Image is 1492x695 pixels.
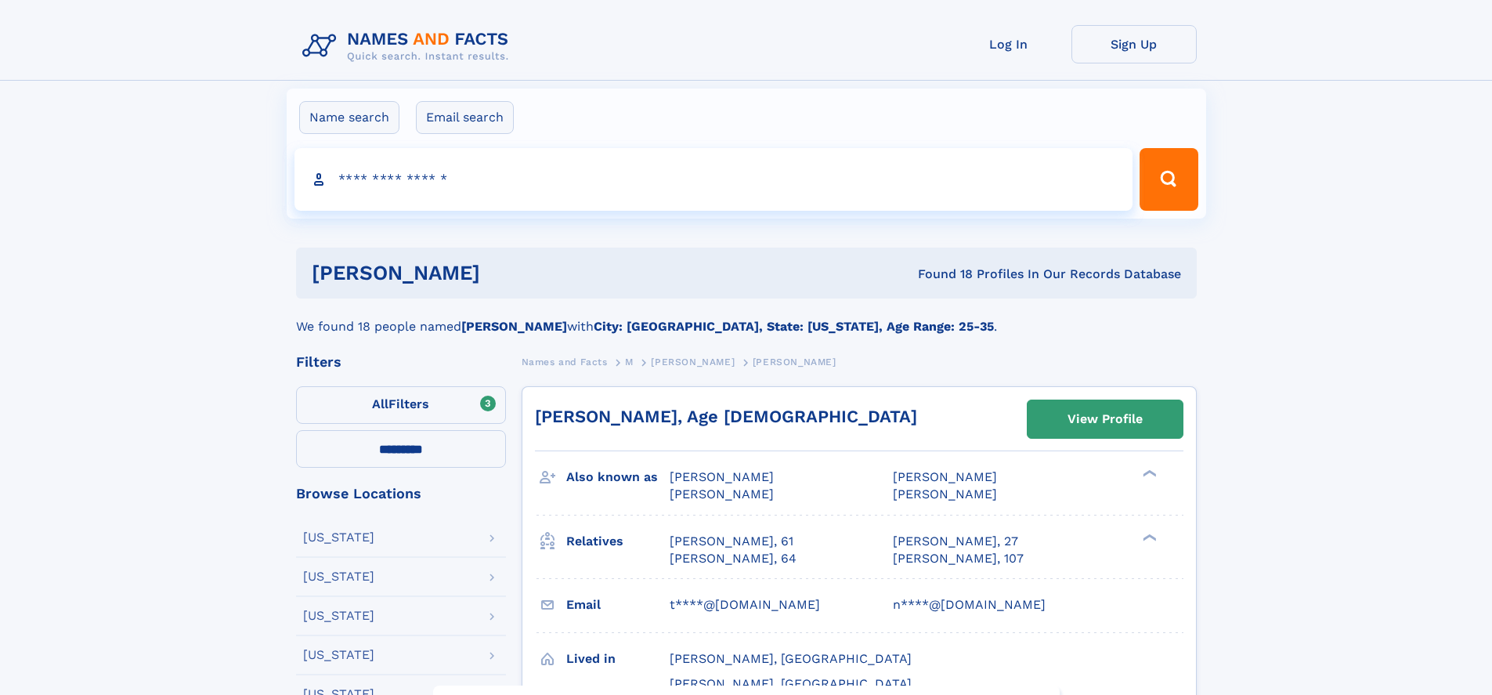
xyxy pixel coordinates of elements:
[893,487,997,501] span: [PERSON_NAME]
[651,357,735,367] span: [PERSON_NAME]
[303,649,374,661] div: [US_STATE]
[522,352,608,371] a: Names and Facts
[296,355,506,369] div: Filters
[1139,469,1158,479] div: ❯
[670,487,774,501] span: [PERSON_NAME]
[670,533,793,550] a: [PERSON_NAME], 61
[566,528,670,555] h3: Relatives
[372,396,388,411] span: All
[461,319,567,334] b: [PERSON_NAME]
[625,357,634,367] span: M
[296,25,522,67] img: Logo Names and Facts
[1028,400,1183,438] a: View Profile
[1071,25,1197,63] a: Sign Up
[893,533,1018,550] a: [PERSON_NAME], 27
[535,407,917,426] a: [PERSON_NAME], Age [DEMOGRAPHIC_DATA]
[699,266,1181,283] div: Found 18 Profiles In Our Records Database
[312,263,699,283] h1: [PERSON_NAME]
[594,319,994,334] b: City: [GEOGRAPHIC_DATA], State: [US_STATE], Age Range: 25-35
[299,101,399,134] label: Name search
[566,646,670,672] h3: Lived in
[946,25,1071,63] a: Log In
[416,101,514,134] label: Email search
[294,148,1133,211] input: search input
[893,550,1024,567] a: [PERSON_NAME], 107
[670,469,774,484] span: [PERSON_NAME]
[1139,532,1158,542] div: ❯
[1140,148,1198,211] button: Search Button
[303,610,374,622] div: [US_STATE]
[296,487,506,501] div: Browse Locations
[296,299,1197,336] div: We found 18 people named with .
[303,570,374,583] div: [US_STATE]
[670,550,797,567] a: [PERSON_NAME], 64
[625,352,634,371] a: M
[303,531,374,544] div: [US_STATE]
[296,386,506,424] label: Filters
[753,357,836,367] span: [PERSON_NAME]
[566,464,670,490] h3: Also known as
[670,676,912,691] span: [PERSON_NAME], [GEOGRAPHIC_DATA]
[893,469,997,484] span: [PERSON_NAME]
[1068,401,1143,437] div: View Profile
[566,592,670,618] h3: Email
[651,352,735,371] a: [PERSON_NAME]
[670,651,912,666] span: [PERSON_NAME], [GEOGRAPHIC_DATA]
